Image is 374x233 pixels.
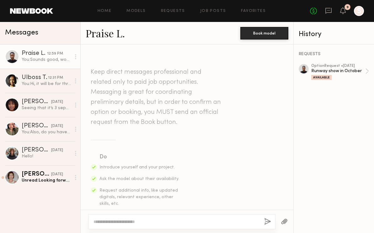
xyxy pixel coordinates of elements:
[346,6,349,9] div: 9
[91,67,222,127] header: Keep direct messages professional and related only to paid job opportunities. Messaging is great ...
[161,9,185,13] a: Requests
[22,75,48,81] div: Ulboss T.
[22,57,71,63] div: You: Sounds good, would the 28th work for you?
[22,50,47,57] div: Praise L.
[200,9,226,13] a: Job Posts
[126,9,146,13] a: Models
[311,75,332,80] div: Available
[311,64,369,80] a: optionRequest •[DATE]Runway show in OctoberAvailable
[22,123,51,129] div: [PERSON_NAME]
[22,153,71,159] div: Hello!
[22,147,51,153] div: [PERSON_NAME]
[240,27,288,40] button: Book model
[48,75,63,81] div: 12:31 PM
[99,153,180,162] div: Do
[241,9,266,13] a: Favorites
[99,177,179,181] span: Ask the model about their availability.
[51,99,63,105] div: [DATE]
[311,64,365,68] div: option Request • [DATE]
[311,68,365,74] div: Runway show in October
[99,188,178,206] span: Request additional info, like updated digitals, relevant experience, other skills, etc.
[354,6,364,16] a: S
[51,172,63,177] div: [DATE]
[51,123,63,129] div: [DATE]
[22,177,71,183] div: Unread: Looking forward to hearing back(:(:
[299,31,369,38] div: History
[22,99,51,105] div: [PERSON_NAME]
[99,165,175,169] span: Introduce yourself and your project.
[47,51,63,57] div: 12:59 PM
[98,9,112,13] a: Home
[299,52,369,56] div: REQUESTS
[22,129,71,135] div: You: Also, do you have runway experience?
[22,81,71,87] div: You: Hi, it will be for three brands [URL][DOMAIN_NAME] + [URL][DOMAIN_NAME] and [URL][DOMAIN_NAM...
[22,171,51,177] div: [PERSON_NAME]
[240,30,288,35] a: Book model
[5,29,38,36] span: Messages
[22,105,71,111] div: Seeing that it’s 3 separate days of work I’d appreciate a rate for each day. The rehearsal is 4 h...
[51,147,63,153] div: [DATE]
[86,26,125,40] a: Praise L.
